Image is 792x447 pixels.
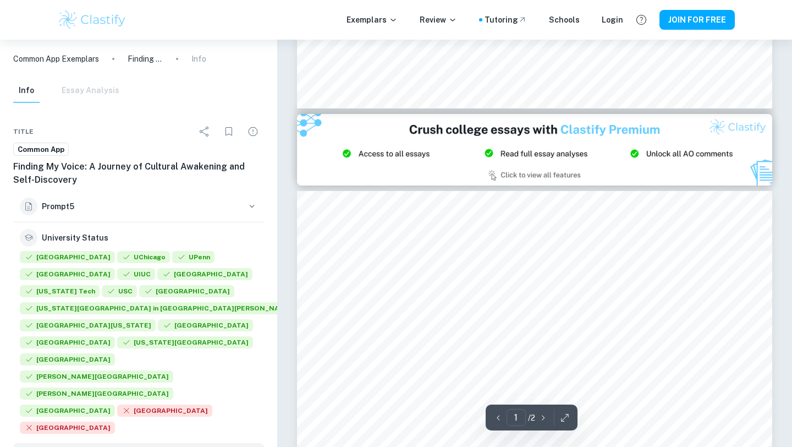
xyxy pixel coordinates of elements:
a: Schools [549,14,580,26]
div: Accepted: Occidental College [20,405,115,419]
span: Common App [14,144,68,155]
span: [PERSON_NAME][GEOGRAPHIC_DATA] [20,388,173,400]
p: Review [420,14,457,26]
span: [US_STATE][GEOGRAPHIC_DATA] in [GEOGRAPHIC_DATA][PERSON_NAME] [20,302,297,314]
div: Accepted: Williams College [20,370,173,385]
div: Rejected: Duke University [117,405,212,419]
button: JOIN FOR FREE [659,10,735,30]
div: Accepted: University of Miami [20,336,115,351]
span: USC [102,285,137,297]
p: Exemplars [346,14,398,26]
div: Accepted: Washington University in St. Louis [20,302,297,317]
div: Accepted: University of Southern California [102,285,137,300]
span: [GEOGRAPHIC_DATA] [158,319,253,331]
div: Accepted: University of Pennsylvania [172,251,215,266]
span: [GEOGRAPHIC_DATA] [20,251,115,263]
span: [GEOGRAPHIC_DATA][US_STATE] [20,319,156,331]
div: Accepted: Stanford University [20,251,115,266]
p: Finding My Voice: A Journey of Cultural Awakening and Self-Discovery [128,53,163,65]
a: Login [602,14,623,26]
div: Accepted: University of Florida [20,319,156,334]
span: [GEOGRAPHIC_DATA] [20,353,115,366]
div: Accepted: Florida State University [117,336,253,351]
span: [US_STATE] Tech [20,285,100,297]
button: Prompt5 [13,191,264,222]
span: [GEOGRAPHIC_DATA] [20,405,115,417]
div: Accepted: Pitzer College [20,388,173,402]
div: Bookmark [218,121,240,143]
button: Help and Feedback [632,10,651,29]
div: Rejected: Dartmouth College [20,422,115,437]
div: Accepted: Emory University [158,319,253,334]
span: Title [13,127,34,137]
div: Accepted: Georgia Institute of Technology [20,285,100,300]
button: Info [13,79,40,103]
a: Tutoring [485,14,527,26]
img: Clastify logo [57,9,127,31]
div: Accepted: Brown University [157,268,252,283]
a: Common App Exemplars [13,53,99,65]
h6: Prompt 5 [42,200,242,212]
span: [GEOGRAPHIC_DATA] [20,422,115,434]
span: [PERSON_NAME][GEOGRAPHIC_DATA] [20,370,173,383]
span: [GEOGRAPHIC_DATA] [20,336,115,348]
span: [GEOGRAPHIC_DATA] [20,268,115,280]
div: Accepted: Rice University [139,285,234,300]
div: Accepted: University of Chicago [117,251,170,266]
div: Accepted: Pomona College [20,353,115,368]
p: / 2 [528,412,535,424]
span: [GEOGRAPHIC_DATA] [117,405,212,417]
span: UIUC [117,268,155,280]
div: Report issue [242,121,264,143]
span: UChicago [117,251,170,263]
a: Common App [13,143,69,156]
div: Share [194,121,216,143]
div: Accepted: University of Illinois at Urbana-Champaign [117,268,155,283]
span: [GEOGRAPHIC_DATA] [157,268,252,280]
p: Info [191,53,206,65]
img: Ad [297,114,772,186]
h6: Finding My Voice: A Journey of Cultural Awakening and Self-Discovery [13,160,264,187]
div: Accepted: Columbia University [20,268,115,283]
span: [US_STATE][GEOGRAPHIC_DATA] [117,336,253,348]
h6: University Status [42,232,108,244]
span: UPenn [172,251,215,263]
span: [GEOGRAPHIC_DATA] [139,285,234,297]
